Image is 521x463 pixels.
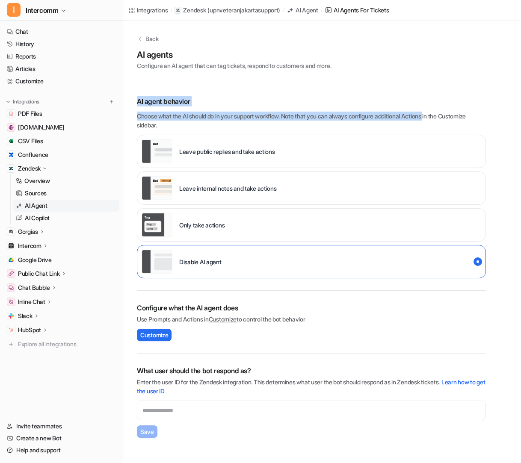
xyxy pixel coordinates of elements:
[137,303,486,313] h2: Configure what the AI agent does
[12,187,119,199] a: Sources
[18,283,50,292] p: Chat Bubble
[9,285,14,290] img: Chat Bubble
[3,97,42,106] button: Integrations
[25,201,47,210] p: AI Agent
[18,312,33,320] p: Slack
[13,98,39,105] p: Integrations
[296,6,318,15] div: AI Agent
[18,137,43,145] span: CSV Files
[9,243,14,248] img: Intercom
[3,338,119,350] a: Explore all integrations
[179,221,225,230] p: Only take actions
[137,315,486,324] p: Use Prompts and Actions in to control the bot behavior
[137,112,486,130] p: Choose what the AI should do in your support workflow. Note that you can always configure additio...
[18,150,48,159] span: Confluence
[18,164,41,173] p: Zendesk
[3,75,119,87] a: Customize
[3,135,119,147] a: CSV FilesCSV Files
[26,4,58,16] span: Intercomm
[9,313,14,318] img: Slack
[321,6,323,14] span: /
[137,378,485,395] a: Learn how to get the user ID
[12,212,119,224] a: AI Copilot
[3,432,119,444] a: Create a new Bot
[9,229,14,234] img: Gorgias
[137,61,331,70] p: Configure an AI agent that can tag tickets, respond to customers and more.
[128,6,168,15] a: Integrations
[137,329,172,341] button: Customize
[137,377,486,395] p: Enter the user ID for the Zendesk integration. This determines what user the bot should respond a...
[209,316,237,323] a: Customize
[137,425,157,438] button: Save
[137,245,486,278] div: paused::disabled
[18,326,41,334] p: HubSpot
[18,298,45,306] p: Inline Chat
[137,366,486,376] h2: What user should the bot respond as?
[9,166,14,171] img: Zendesk
[9,139,14,144] img: CSV Files
[142,139,172,163] img: Leave public replies and take actions
[18,256,52,264] span: Google Drive
[140,427,154,436] span: Save
[137,96,486,106] p: AI agent behavior
[175,6,280,15] a: Zendesk(upnveteranjakartasupport)
[18,269,60,278] p: Public Chat Link
[283,6,284,14] span: /
[25,214,50,222] p: AI Copilot
[137,208,486,242] div: live::disabled
[3,50,119,62] a: Reports
[12,200,119,212] a: AI Agent
[137,6,168,15] div: Integrations
[142,250,172,274] img: Disable AI agent
[3,26,119,38] a: Chat
[18,109,42,118] span: PDF Files
[3,63,119,75] a: Articles
[3,254,119,266] a: Google DriveGoogle Drive
[179,147,275,156] p: Leave public replies and take actions
[140,330,168,339] span: Customize
[3,444,119,456] a: Help and support
[179,184,277,193] p: Leave internal notes and take actions
[142,176,172,200] img: Leave internal notes and take actions
[9,327,14,333] img: HubSpot
[12,175,119,187] a: Overview
[137,48,331,61] h1: AI agents
[137,171,486,205] div: live::internal_reply
[9,125,14,130] img: www.helpdesk.com
[18,227,38,236] p: Gorgias
[25,189,47,198] p: Sources
[9,111,14,116] img: PDF Files
[171,6,172,14] span: /
[3,38,119,50] a: History
[207,6,280,15] p: ( upnveteranjakartasupport )
[137,135,486,168] div: live::external_reply
[3,420,119,432] a: Invite teammates
[145,34,159,43] p: Back
[9,299,14,304] img: Inline Chat
[18,337,116,351] span: Explore all integrations
[7,3,21,17] span: I
[3,149,119,161] a: ConfluenceConfluence
[325,6,389,15] a: AI Agents for tickets
[287,6,318,15] a: AI Agent
[7,340,15,348] img: explore all integrations
[438,112,466,120] a: Customize
[142,213,172,237] img: Only take actions
[334,6,389,15] div: AI Agents for tickets
[3,121,119,133] a: www.helpdesk.com[DOMAIN_NAME]
[183,6,206,15] p: Zendesk
[179,257,222,266] p: Disable AI agent
[18,123,64,132] span: [DOMAIN_NAME]
[9,152,14,157] img: Confluence
[5,99,11,105] img: expand menu
[18,242,41,250] p: Intercom
[9,271,14,276] img: Public Chat Link
[24,177,50,185] p: Overview
[109,99,115,105] img: menu_add.svg
[9,257,14,262] img: Google Drive
[3,108,119,120] a: PDF FilesPDF Files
